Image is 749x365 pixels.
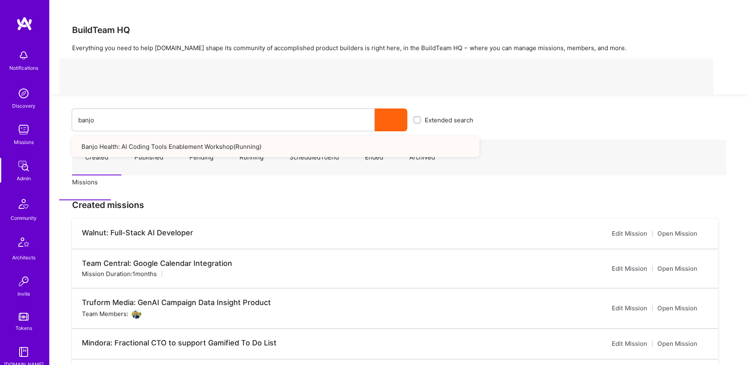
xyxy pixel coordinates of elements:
[16,16,33,31] img: logo
[59,165,111,200] a: Missions
[15,85,32,102] img: discovery
[9,64,38,72] div: Notifications
[11,214,37,222] div: Community
[14,234,33,253] img: Architects
[15,122,32,138] img: teamwork
[19,313,29,321] img: tokens
[15,344,32,360] img: guide book
[15,324,32,332] div: Tokens
[15,47,32,64] img: bell
[14,194,33,214] img: Community
[12,253,35,262] div: Architects
[425,116,473,124] span: Extended search
[15,158,32,174] img: admin teamwork
[18,290,30,298] div: Invite
[12,102,35,110] div: Discovery
[72,136,479,157] a: Banjo Health: AI Coding Tools Enablement Workshop(Running)
[78,110,368,131] input: What type of mission are you looking for?
[17,174,31,183] div: Admin
[15,273,32,290] img: Invite
[388,117,394,123] i: icon Search
[14,138,34,146] div: Missions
